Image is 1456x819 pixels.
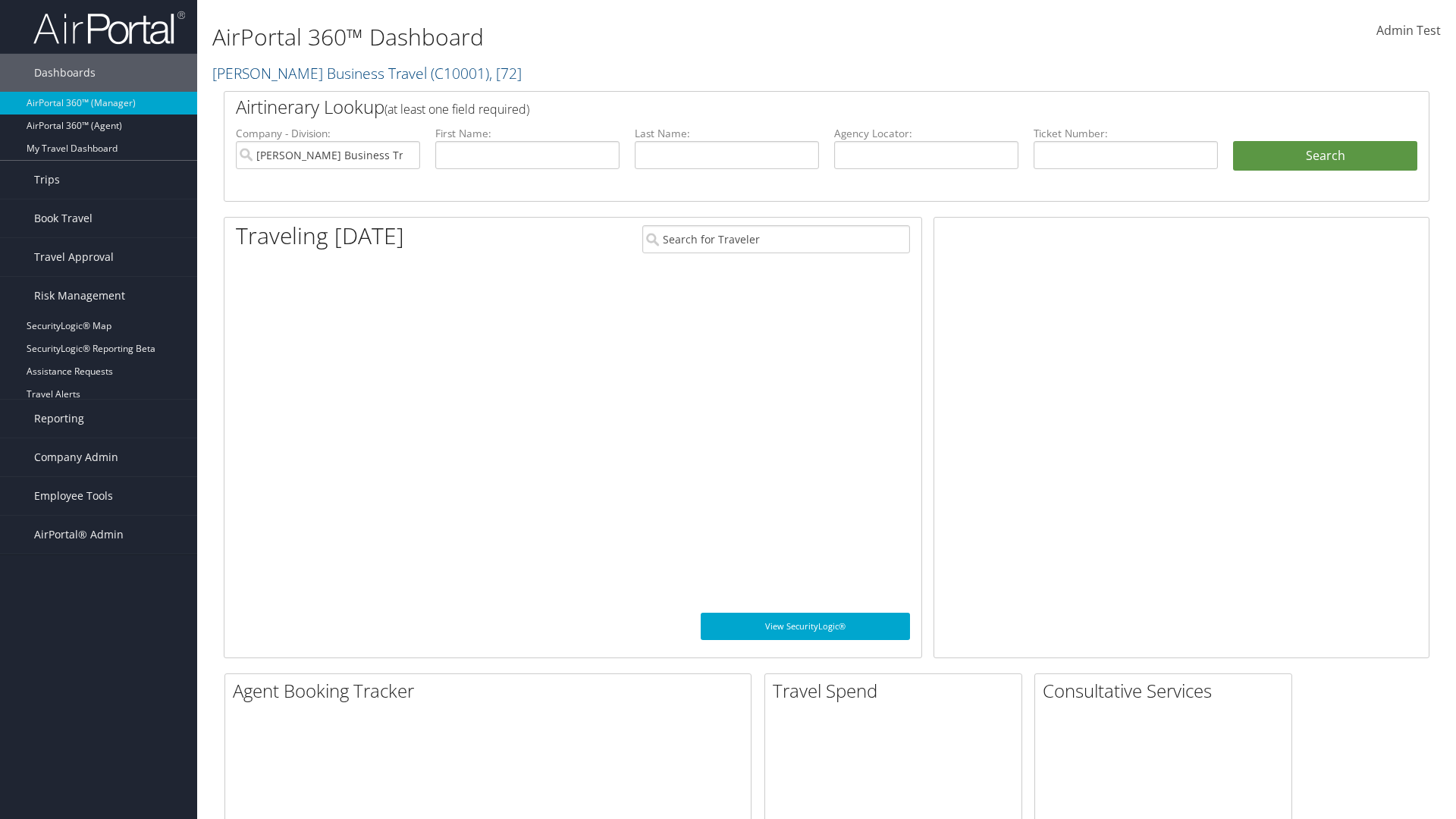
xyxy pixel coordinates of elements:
[1376,22,1441,39] span: Admin Test
[34,54,96,92] span: Dashboards
[33,10,185,45] img: airportal-logo.png
[236,220,404,252] h1: Traveling [DATE]
[1376,8,1441,55] a: Admin Test
[384,101,529,118] span: (at least one field required)
[34,438,118,476] span: Company Admin
[642,225,910,253] input: Search for Traveler
[236,126,420,141] label: Company - Division:
[34,477,113,515] span: Employee Tools
[34,400,84,438] span: Reporting
[635,126,819,141] label: Last Name:
[233,678,751,704] h2: Agent Booking Tracker
[431,63,489,83] span: ( C10001 )
[1233,141,1417,171] button: Search
[34,516,124,554] span: AirPortal® Admin
[236,94,1317,120] h2: Airtinerary Lookup
[701,613,910,640] a: View SecurityLogic®
[773,678,1021,704] h2: Travel Spend
[34,238,114,276] span: Travel Approval
[34,277,125,315] span: Risk Management
[435,126,620,141] label: First Name:
[489,63,522,83] span: , [ 72 ]
[212,63,522,83] a: [PERSON_NAME] Business Travel
[212,21,1031,53] h1: AirPortal 360™ Dashboard
[1043,678,1291,704] h2: Consultative Services
[34,199,93,237] span: Book Travel
[834,126,1018,141] label: Agency Locator:
[34,161,60,199] span: Trips
[1034,126,1218,141] label: Ticket Number:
